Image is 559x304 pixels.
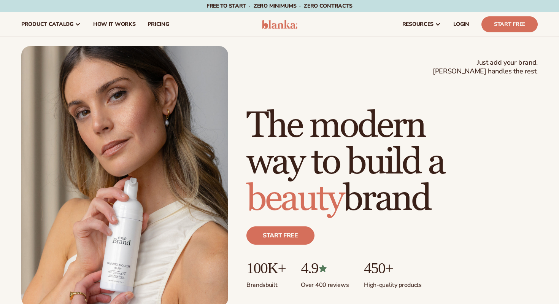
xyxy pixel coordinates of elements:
a: LOGIN [447,12,475,37]
span: pricing [148,21,169,27]
a: Start Free [481,16,538,32]
span: Free to start · ZERO minimums · ZERO contracts [206,2,353,10]
span: How It Works [93,21,136,27]
p: High-quality products [364,277,421,289]
span: beauty [246,177,343,221]
a: product catalog [15,12,87,37]
p: 100K+ [246,260,286,277]
p: 450+ [364,260,421,277]
p: Brands built [246,277,286,289]
span: resources [402,21,434,27]
a: resources [396,12,447,37]
span: Just add your brand. [PERSON_NAME] handles the rest. [433,58,538,76]
h1: The modern way to build a brand [246,108,538,217]
a: How It Works [87,12,142,37]
p: 4.9 [301,260,349,277]
span: LOGIN [453,21,469,27]
a: Start free [246,226,314,245]
a: pricing [141,12,175,37]
p: Over 400 reviews [301,277,349,289]
span: product catalog [21,21,73,27]
img: logo [262,20,298,29]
